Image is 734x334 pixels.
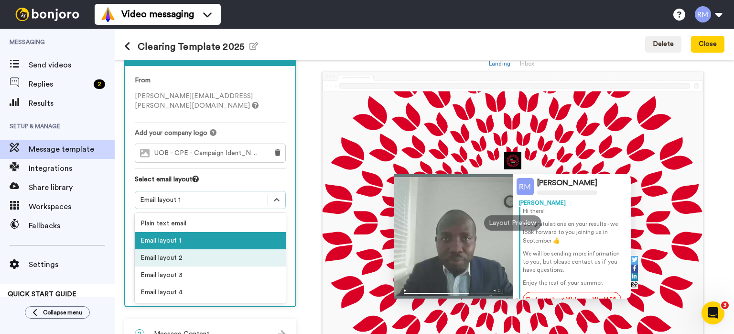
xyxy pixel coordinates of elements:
span: Share library [29,182,115,193]
div: Select email layout [135,175,286,191]
div: [PERSON_NAME] [537,178,597,188]
button: Close [691,36,724,53]
button: Collapse menu [25,306,90,319]
span: Collapse menu [43,309,82,316]
h1: Clearing Template 2025 [124,41,258,52]
img: bj-logo-header-white.svg [11,8,83,21]
button: Delete [645,36,681,53]
span: Video messaging [121,8,194,21]
iframe: Intercom live chat [702,301,724,324]
p: Hi there! [523,207,625,215]
span: 3 [721,301,729,309]
div: 2 [94,79,105,89]
p: We will be sending more information to you, but please contact us if you have questions. [523,250,625,274]
div: Plain text email [135,215,286,232]
span: Fallbacks [29,220,115,232]
span: Send videos [29,59,115,71]
p: Enjoy the rest of your summer. [523,279,625,287]
img: Profile Image [517,178,534,195]
span: Replies [29,78,90,90]
label: From [135,76,151,86]
a: Find out about Welcome Week! [523,292,621,307]
div: Email layout 3 [135,267,286,284]
div: Email layout 1 [140,195,263,205]
div: [PERSON_NAME] [519,199,625,207]
div: Email layout 2 [135,249,286,267]
span: Add your company logo [135,128,207,138]
span: UOB - CPE - Campaign Ident_No Gradient_CMYK-01.jpeg [154,149,263,157]
span: Settings [29,259,115,270]
span: Integrations [29,163,115,174]
img: player-controls-full.svg [394,285,513,299]
div: Layout Preview [484,215,541,231]
span: Results [29,98,115,109]
span: Workspaces [29,201,115,212]
img: f6c7e729-3d5f-476b-8ff6-4452e0785430 [504,152,521,169]
div: Inbox [520,60,537,67]
div: Email layout 1 [135,232,286,249]
img: vm-color.svg [100,7,116,22]
div: Landing [489,60,510,67]
p: Congratulations on your results - we look forward to you joining us in September 👍 [523,220,625,245]
span: [PERSON_NAME][EMAIL_ADDRESS][PERSON_NAME][DOMAIN_NAME] [135,93,259,109]
span: Message template [29,144,115,155]
span: QUICK START GUIDE [8,291,76,298]
div: Email layout 4 [135,284,286,301]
